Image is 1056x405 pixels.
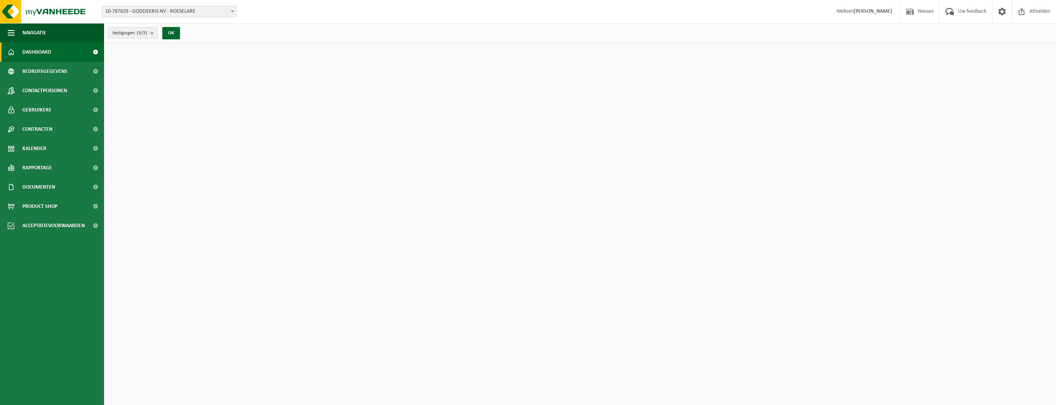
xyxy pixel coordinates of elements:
span: Documenten [22,177,55,197]
span: 10-787629 - GODDEERIS NV - ROESELARE [102,6,237,17]
span: Dashboard [22,42,51,62]
span: Kalender [22,139,46,158]
span: Navigatie [22,23,46,42]
span: Bedrijfsgegevens [22,62,67,81]
span: Contactpersonen [22,81,67,100]
strong: [PERSON_NAME] [854,8,892,14]
span: Contracten [22,120,52,139]
span: Product Shop [22,197,57,216]
span: Vestigingen [112,27,147,39]
button: Vestigingen(3/3) [108,27,158,39]
span: Gebruikers [22,100,51,120]
span: Acceptatievoorwaarden [22,216,85,235]
span: Rapportage [22,158,52,177]
count: (3/3) [137,30,147,35]
span: 10-787629 - GODDEERIS NV - ROESELARE [102,6,236,17]
button: OK [162,27,180,39]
